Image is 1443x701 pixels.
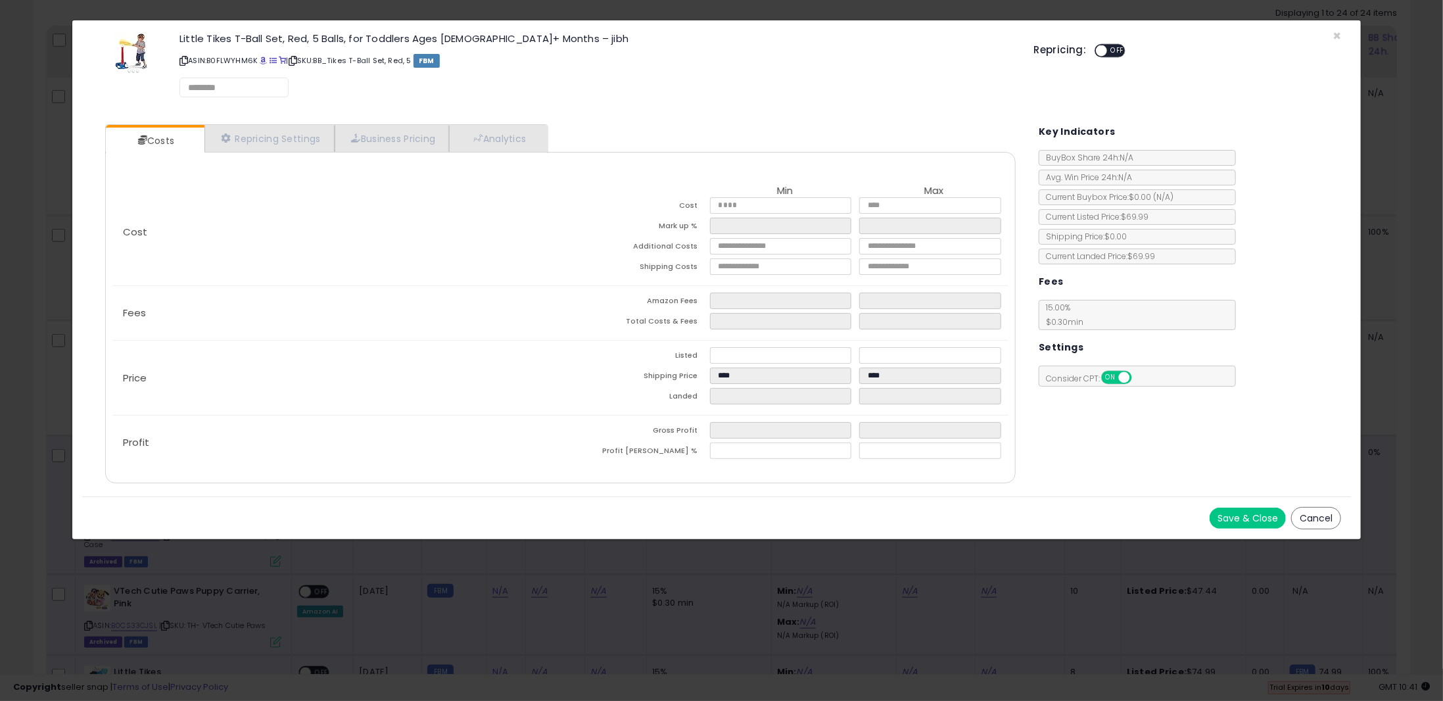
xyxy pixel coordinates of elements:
[859,185,1008,197] th: Max
[561,388,710,408] td: Landed
[1129,372,1150,383] span: OFF
[1153,191,1173,203] span: ( N/A )
[561,258,710,279] td: Shipping Costs
[1039,316,1083,327] span: $0.30 min
[561,218,710,238] td: Mark up %
[1039,172,1132,183] span: Avg. Win Price 24h: N/A
[1039,231,1127,242] span: Shipping Price: $0.00
[1039,339,1083,356] h5: Settings
[106,128,203,154] a: Costs
[1129,191,1173,203] span: $0.00
[1039,251,1155,262] span: Current Landed Price: $69.99
[115,34,147,73] img: 41JS8n5+rvL._SL60_.jpg
[1291,507,1341,529] button: Cancel
[335,125,450,152] a: Business Pricing
[1039,211,1148,222] span: Current Listed Price: $69.99
[561,422,710,443] td: Gross Profit
[1210,508,1286,529] button: Save & Close
[561,347,710,368] td: Listed
[1039,152,1133,163] span: BuyBox Share 24h: N/A
[1039,302,1083,327] span: 15.00 %
[1034,45,1087,55] h5: Repricing:
[414,54,440,68] span: FBM
[561,197,710,218] td: Cost
[270,55,277,66] a: All offer listings
[179,50,1014,71] p: ASIN: B0FLWYHM6K | SKU: BB_Tikes T-Ball Set, Red, 5
[561,293,710,313] td: Amazon Fees
[1039,191,1173,203] span: Current Buybox Price:
[204,125,335,152] a: Repricing Settings
[279,55,286,66] a: Your listing only
[1039,274,1064,290] h5: Fees
[112,227,561,237] p: Cost
[561,238,710,258] td: Additional Costs
[1039,124,1116,140] h5: Key Indicators
[260,55,267,66] a: BuyBox page
[1102,372,1119,383] span: ON
[179,34,1014,43] h3: Little Tikes T-Ball Set, Red, 5 Balls, for Toddlers Ages [DEMOGRAPHIC_DATA]+ Months – jibh
[561,443,710,463] td: Profit [PERSON_NAME] %
[561,368,710,388] td: Shipping Price
[710,185,859,197] th: Min
[1107,45,1128,57] span: OFF
[1039,373,1149,384] span: Consider CPT:
[561,313,710,333] td: Total Costs & Fees
[449,125,546,152] a: Analytics
[1333,26,1341,45] span: ×
[112,437,561,448] p: Profit
[112,373,561,383] p: Price
[112,308,561,318] p: Fees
